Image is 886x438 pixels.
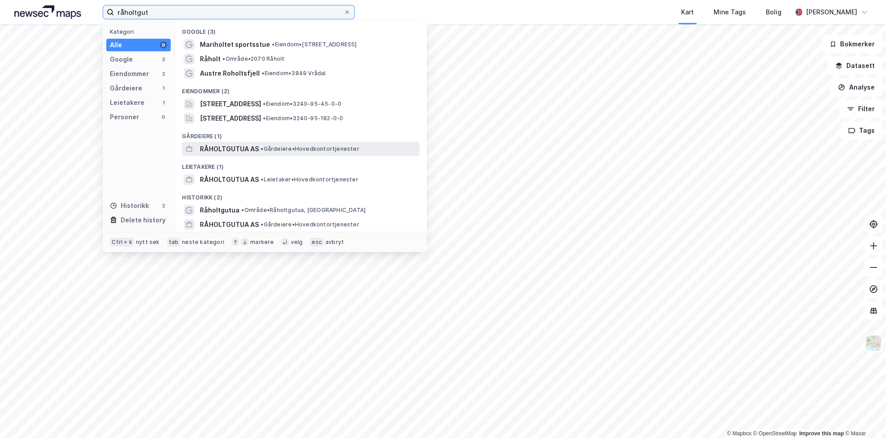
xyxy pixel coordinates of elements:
[799,430,844,437] a: Improve this map
[222,55,225,62] span: •
[263,115,343,122] span: Eiendom • 3240-95-182-0-0
[200,174,259,185] span: RÅHOLTGUTUA AS
[841,395,886,438] iframe: Chat Widget
[261,176,358,183] span: Leietaker • Hovedkontortjenester
[200,144,259,154] span: RÅHOLTGUTUA AS
[160,41,167,49] div: 9
[136,239,160,246] div: nytt søk
[200,219,259,230] span: RÅHOLTGUTUA AS
[841,395,886,438] div: Kontrollprogram for chat
[110,238,134,247] div: Ctrl + k
[272,41,357,48] span: Eiendom • [STREET_ADDRESS]
[200,99,261,109] span: [STREET_ADDRESS]
[827,57,882,75] button: Datasett
[200,205,240,216] span: Råholtgutua
[175,187,427,203] div: Historikk (2)
[110,54,133,65] div: Google
[261,145,359,153] span: Gårdeiere • Hovedkontortjenester
[200,113,261,124] span: [STREET_ADDRESS]
[263,100,266,107] span: •
[261,145,263,152] span: •
[830,78,882,96] button: Analyse
[241,207,366,214] span: Område • Råholtgutua, [GEOGRAPHIC_DATA]
[263,115,266,122] span: •
[160,202,167,209] div: 2
[714,7,746,18] div: Mine Tags
[727,430,751,437] a: Mapbox
[14,5,81,19] img: logo.a4113a55bc3d86da70a041830d287a7e.svg
[110,68,149,79] div: Eiendommer
[160,85,167,92] div: 1
[261,176,263,183] span: •
[222,55,285,63] span: Område • 2070 Råholt
[110,112,139,122] div: Personer
[110,83,142,94] div: Gårdeiere
[250,239,274,246] div: markere
[110,28,171,35] div: Kategori
[110,97,145,108] div: Leietakere
[200,68,260,79] span: Austre Roholtsfjell
[175,156,427,172] div: Leietakere (1)
[325,239,344,246] div: avbryt
[806,7,857,18] div: [PERSON_NAME]
[290,239,303,246] div: velg
[262,70,264,77] span: •
[121,215,166,226] div: Delete history
[766,7,782,18] div: Bolig
[110,40,122,50] div: Alle
[200,54,221,64] span: Råholt
[200,39,270,50] span: Mariholtet sportsstue
[865,334,882,352] img: Z
[160,56,167,63] div: 3
[262,70,325,77] span: Eiendom • 3849 Vrådal
[160,113,167,121] div: 0
[841,122,882,140] button: Tags
[175,81,427,97] div: Eiendommer (2)
[160,70,167,77] div: 2
[110,200,149,211] div: Historikk
[822,35,882,53] button: Bokmerker
[160,99,167,106] div: 1
[272,41,275,48] span: •
[261,221,263,228] span: •
[175,21,427,37] div: Google (3)
[241,207,244,213] span: •
[310,238,324,247] div: esc
[681,7,694,18] div: Kart
[175,126,427,142] div: Gårdeiere (1)
[261,221,359,228] span: Gårdeiere • Hovedkontortjenester
[753,430,797,437] a: OpenStreetMap
[182,239,224,246] div: neste kategori
[839,100,882,118] button: Filter
[263,100,341,108] span: Eiendom • 3240-95-45-0-0
[114,5,344,19] input: Søk på adresse, matrikkel, gårdeiere, leietakere eller personer
[167,238,181,247] div: tab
